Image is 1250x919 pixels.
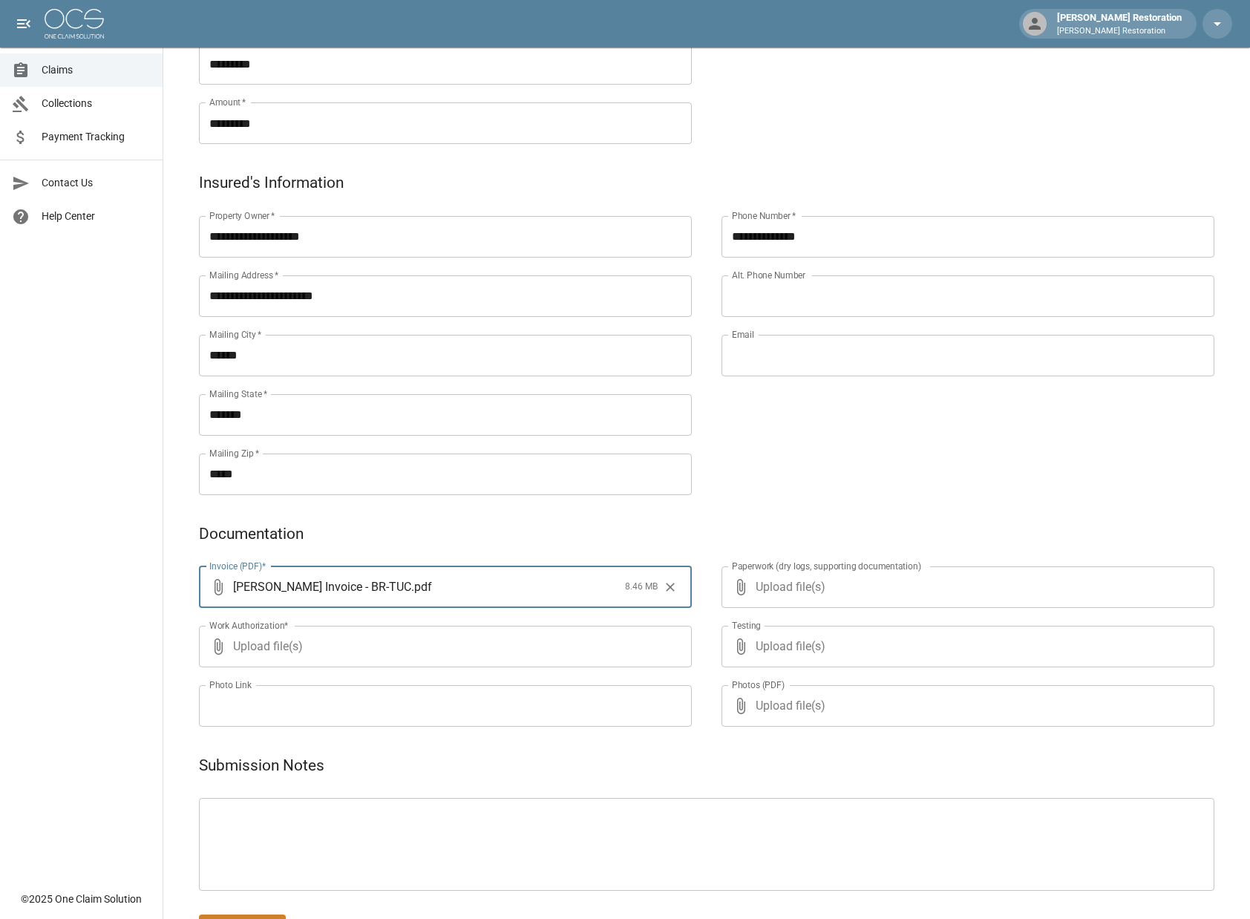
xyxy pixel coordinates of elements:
[209,96,246,108] label: Amount
[233,626,652,667] span: Upload file(s)
[9,9,39,39] button: open drawer
[45,9,104,39] img: ocs-logo-white-transparent.png
[209,387,267,400] label: Mailing State
[411,578,432,595] span: . pdf
[42,129,151,145] span: Payment Tracking
[209,447,260,459] label: Mailing Zip
[42,209,151,224] span: Help Center
[756,566,1174,608] span: Upload file(s)
[732,209,796,222] label: Phone Number
[209,269,278,281] label: Mailing Address
[732,678,785,691] label: Photos (PDF)
[209,328,262,341] label: Mailing City
[732,269,805,281] label: Alt. Phone Number
[209,560,266,572] label: Invoice (PDF)*
[21,892,142,906] div: © 2025 One Claim Solution
[625,580,658,595] span: 8.46 MB
[209,678,252,691] label: Photo Link
[209,619,289,632] label: Work Authorization*
[732,619,761,632] label: Testing
[732,328,754,341] label: Email
[659,576,681,598] button: Clear
[42,175,151,191] span: Contact Us
[209,209,275,222] label: Property Owner
[42,96,151,111] span: Collections
[732,560,921,572] label: Paperwork (dry logs, supporting documentation)
[756,626,1174,667] span: Upload file(s)
[233,578,411,595] span: [PERSON_NAME] Invoice - BR-TUC
[1057,25,1182,38] p: [PERSON_NAME] Restoration
[42,62,151,78] span: Claims
[756,685,1174,727] span: Upload file(s)
[1051,10,1188,37] div: [PERSON_NAME] Restoration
